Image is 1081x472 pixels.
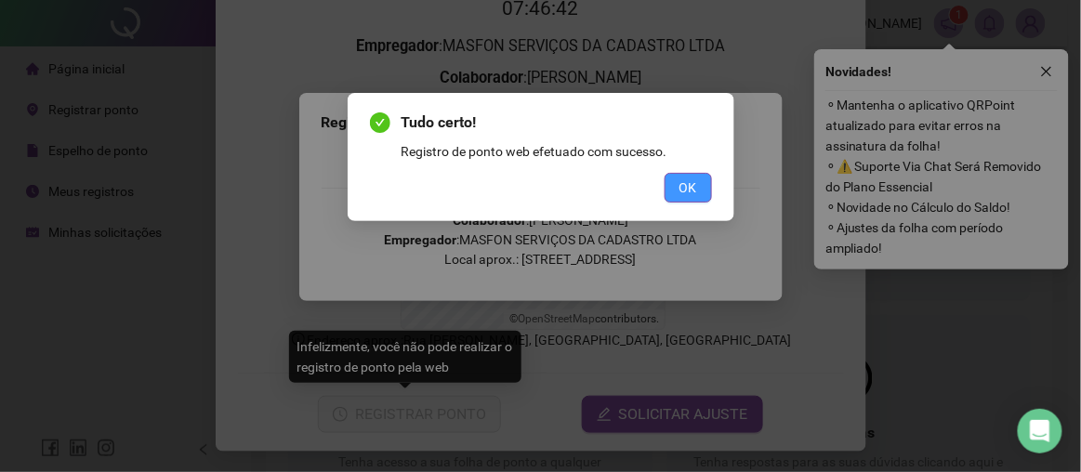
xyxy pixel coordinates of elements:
[1018,409,1062,453] div: Open Intercom Messenger
[402,111,712,134] span: Tudo certo!
[665,173,712,203] button: OK
[402,141,712,162] div: Registro de ponto web efetuado com sucesso.
[679,177,697,198] span: OK
[370,112,390,133] span: check-circle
